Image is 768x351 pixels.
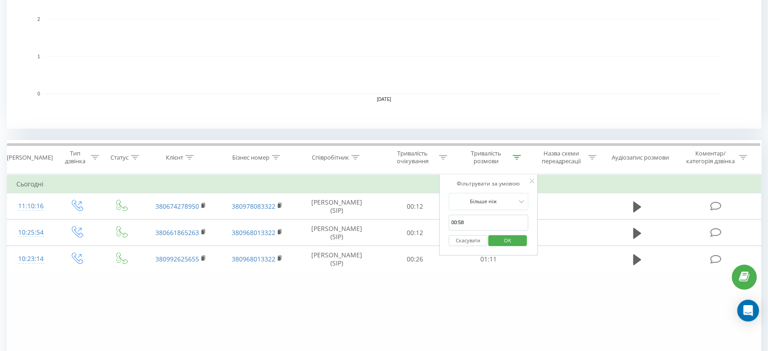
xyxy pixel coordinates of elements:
[232,255,275,263] a: 380968013322
[295,246,378,272] td: [PERSON_NAME] (SIP)
[452,246,525,272] td: 01:11
[449,179,529,188] div: Фільтрувати за умовою
[449,215,529,231] input: 00:00
[155,202,199,211] a: 380674278950
[378,246,452,272] td: 00:26
[166,154,183,161] div: Клієнт
[378,220,452,246] td: 00:12
[612,154,669,161] div: Аудіозапис розмови
[312,154,349,161] div: Співробітник
[37,17,40,22] text: 2
[7,175,761,193] td: Сьогодні
[16,250,45,268] div: 10:23:14
[737,300,759,321] div: Open Intercom Messenger
[495,233,520,247] span: OK
[295,220,378,246] td: [PERSON_NAME] (SIP)
[295,193,378,220] td: [PERSON_NAME] (SIP)
[7,154,53,161] div: [PERSON_NAME]
[62,150,89,165] div: Тип дзвінка
[232,154,269,161] div: Бізнес номер
[37,91,40,96] text: 0
[16,224,45,241] div: 10:25:54
[537,150,586,165] div: Назва схеми переадресації
[110,154,129,161] div: Статус
[449,235,487,246] button: Скасувати
[377,97,391,102] text: [DATE]
[462,150,510,165] div: Тривалість розмови
[683,150,737,165] div: Коментар/категорія дзвінка
[155,228,199,237] a: 380661865263
[489,235,527,246] button: OK
[155,255,199,263] a: 380992625655
[388,150,437,165] div: Тривалість очікування
[16,197,45,215] div: 11:10:16
[378,193,452,220] td: 00:12
[232,202,275,211] a: 380978083322
[37,54,40,59] text: 1
[232,228,275,237] a: 380968013322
